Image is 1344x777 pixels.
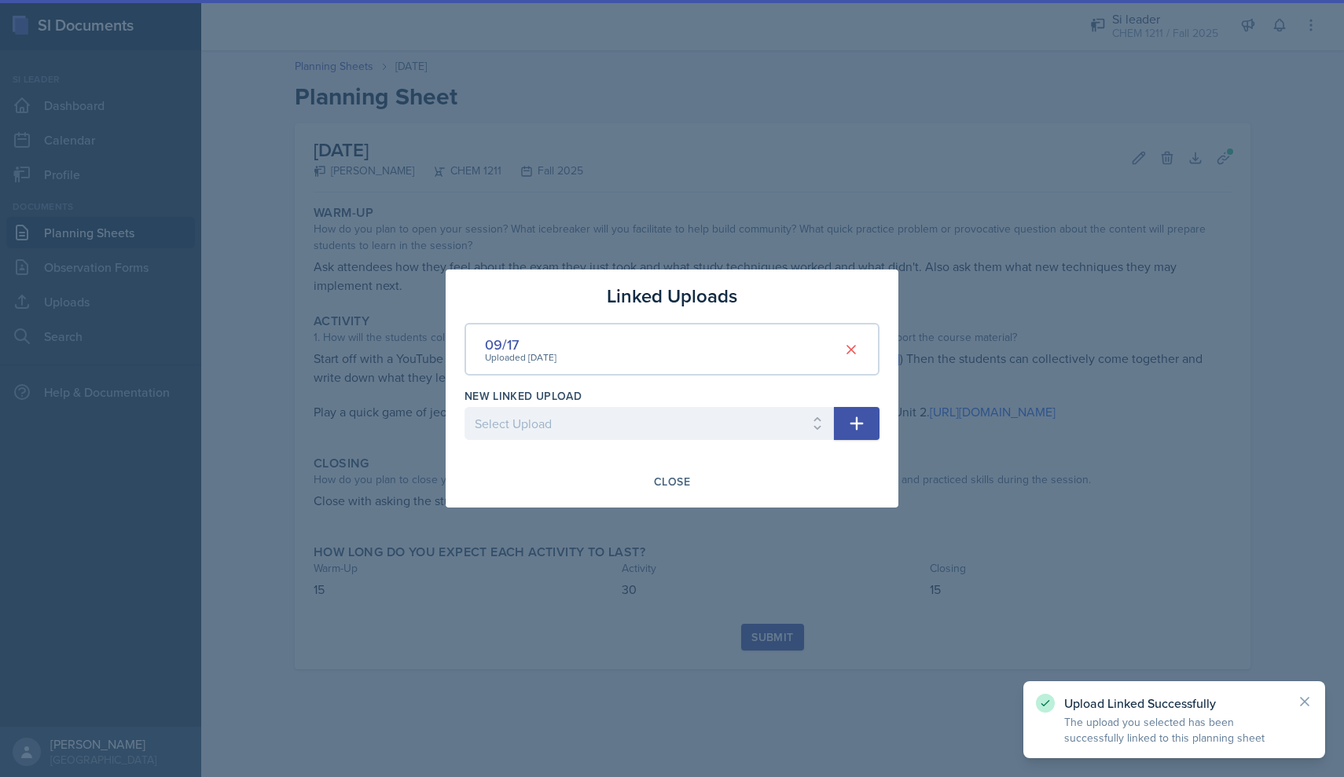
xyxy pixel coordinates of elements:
[1064,695,1284,711] p: Upload Linked Successfully
[644,468,700,495] button: Close
[654,475,690,488] div: Close
[1064,714,1284,746] p: The upload you selected has been successfully linked to this planning sheet
[485,350,556,365] div: Uploaded [DATE]
[607,282,737,310] h3: Linked Uploads
[465,388,582,404] label: New Linked Upload
[485,334,556,355] div: 09/17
